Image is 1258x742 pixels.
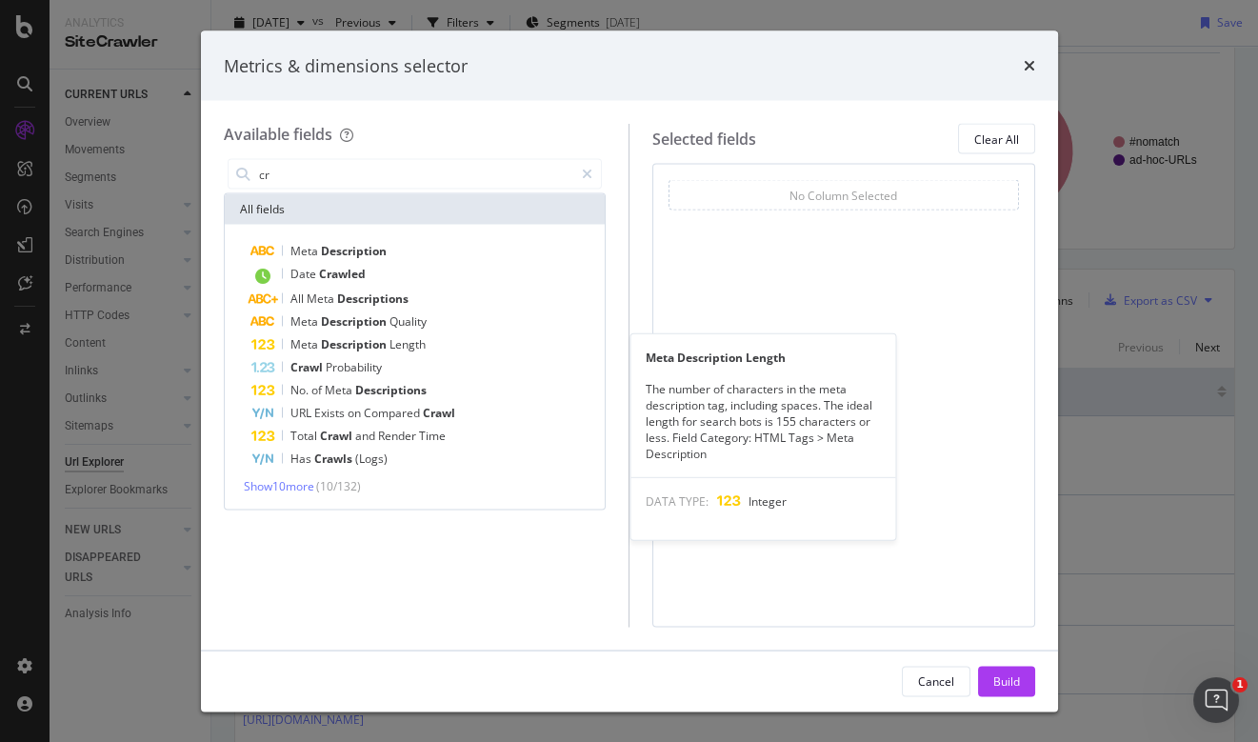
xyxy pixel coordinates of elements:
span: Exists [314,405,348,421]
span: Date [290,266,319,282]
span: Meta [307,291,337,307]
div: The number of characters in the meta description tag, including spaces. The ideal length for sear... [630,380,895,462]
span: Quality [389,313,427,330]
button: Cancel [902,666,970,696]
span: Meta [290,243,321,259]
span: ( 10 / 132 ) [316,478,361,494]
div: Build [993,672,1020,689]
span: Length [389,336,426,352]
span: Render [378,428,419,444]
button: Build [978,666,1035,696]
span: No. [290,382,311,398]
span: Meta [290,336,321,352]
span: Show 10 more [244,478,314,494]
div: Selected fields [652,128,756,150]
span: Integer [749,493,787,510]
div: modal [201,30,1058,712]
span: DATA TYPE: [646,493,709,510]
div: Metrics & dimensions selector [224,53,468,78]
div: Clear All [974,130,1019,147]
span: Crawls [314,451,355,467]
span: Description [321,243,387,259]
span: and [355,428,378,444]
span: Descriptions [355,382,427,398]
span: Compared [364,405,423,421]
span: URL [290,405,314,421]
span: Description [321,313,389,330]
span: Probability [326,359,382,375]
div: No Column Selected [789,187,897,203]
span: (Logs) [355,451,388,467]
span: Crawl [320,428,355,444]
span: 1 [1232,677,1248,692]
input: Search by field name [257,160,574,189]
span: Crawl [423,405,455,421]
span: Description [321,336,389,352]
div: All fields [225,194,606,225]
div: Available fields [224,124,332,145]
span: Crawl [290,359,326,375]
span: of [311,382,325,398]
span: on [348,405,364,421]
span: All [290,291,307,307]
iframe: Intercom live chat [1193,677,1239,723]
div: Cancel [918,672,954,689]
span: Time [419,428,446,444]
span: Total [290,428,320,444]
div: times [1024,53,1035,78]
button: Clear All [958,124,1035,154]
div: Meta Description Length [630,349,895,365]
span: Meta [325,382,355,398]
span: Descriptions [337,291,409,307]
span: Crawled [319,266,366,282]
span: Meta [290,313,321,330]
span: Has [290,451,314,467]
